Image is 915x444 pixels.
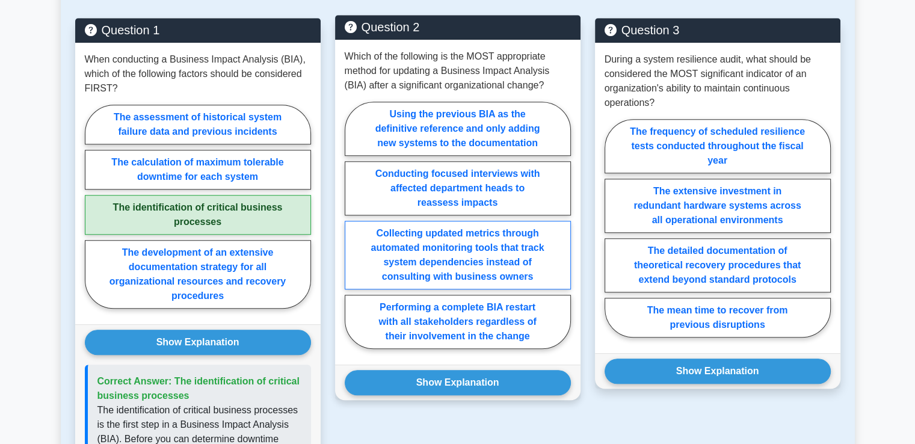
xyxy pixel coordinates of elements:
[605,23,831,37] h5: Question 3
[85,150,311,190] label: The calculation of maximum tolerable downtime for each system
[605,298,831,338] label: The mean time to recover from previous disruptions
[605,52,831,110] p: During a system resilience audit, what should be considered the MOST significant indicator of an ...
[345,49,571,93] p: Which of the following is the MOST appropriate method for updating a Business Impact Analysis (BI...
[85,240,311,309] label: The development of an extensive documentation strategy for all organizational resources and recov...
[85,23,311,37] h5: Question 1
[345,295,571,349] label: Performing a complete BIA restart with all stakeholders regardless of their involvement in the ch...
[97,376,300,401] span: Correct Answer: The identification of critical business processes
[85,52,311,96] p: When conducting a Business Impact Analysis (BIA), which of the following factors should be consid...
[345,370,571,395] button: Show Explanation
[345,221,571,289] label: Collecting updated metrics through automated monitoring tools that track system dependencies inst...
[85,195,311,235] label: The identification of critical business processes
[85,105,311,144] label: The assessment of historical system failure data and previous incidents
[605,238,831,292] label: The detailed documentation of theoretical recovery procedures that extend beyond standard protocols
[345,102,571,156] label: Using the previous BIA as the definitive reference and only adding new systems to the documentation
[345,161,571,215] label: Conducting focused interviews with affected department heads to reassess impacts
[605,179,831,233] label: The extensive investment in redundant hardware systems across all operational environments
[85,330,311,355] button: Show Explanation
[605,119,831,173] label: The frequency of scheduled resilience tests conducted throughout the fiscal year
[345,20,571,34] h5: Question 2
[605,359,831,384] button: Show Explanation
